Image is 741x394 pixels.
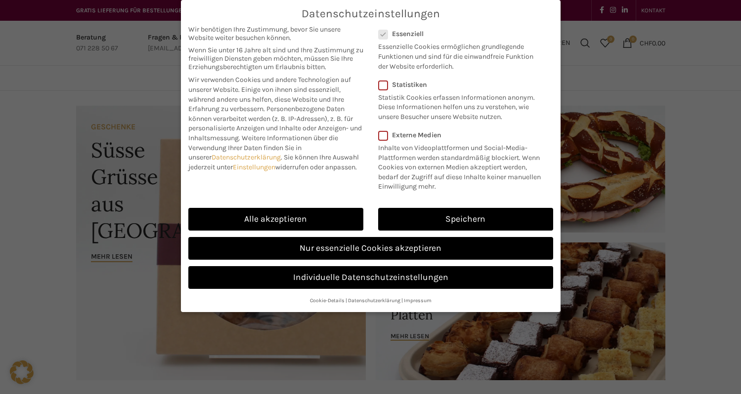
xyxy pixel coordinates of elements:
[378,38,540,71] p: Essenzielle Cookies ermöglichen grundlegende Funktionen und sind für die einwandfreie Funktion de...
[188,266,553,289] a: Individuelle Datenschutzeinstellungen
[378,131,547,139] label: Externe Medien
[310,297,345,304] a: Cookie-Details
[404,297,432,304] a: Impressum
[188,25,363,42] span: Wir benötigen Ihre Zustimmung, bevor Sie unsere Website weiter besuchen können.
[378,80,540,89] label: Statistiken
[378,30,540,38] label: Essenziell
[188,153,359,171] span: Sie können Ihre Auswahl jederzeit unter widerrufen oder anpassen.
[188,237,553,260] a: Nur essenzielle Cookies akzeptieren
[188,76,351,113] span: Wir verwenden Cookies und andere Technologien auf unserer Website. Einige von ihnen sind essenzie...
[188,105,362,142] span: Personenbezogene Daten können verarbeitet werden (z. B. IP-Adressen), z. B. für personalisierte A...
[212,153,281,161] a: Datenschutzerklärung
[188,46,363,71] span: Wenn Sie unter 16 Jahre alt sind und Ihre Zustimmung zu freiwilligen Diensten geben möchten, müss...
[188,208,363,231] a: Alle akzeptieren
[302,7,440,20] span: Datenschutzeinstellungen
[378,208,553,231] a: Speichern
[233,163,275,171] a: Einstellungen
[378,89,540,122] p: Statistik Cookies erfassen Informationen anonym. Diese Informationen helfen uns zu verstehen, wie...
[188,134,338,161] span: Weitere Informationen über die Verwendung Ihrer Daten finden Sie in unserer .
[348,297,400,304] a: Datenschutzerklärung
[378,139,547,192] p: Inhalte von Videoplattformen und Social-Media-Plattformen werden standardmäßig blockiert. Wenn Co...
